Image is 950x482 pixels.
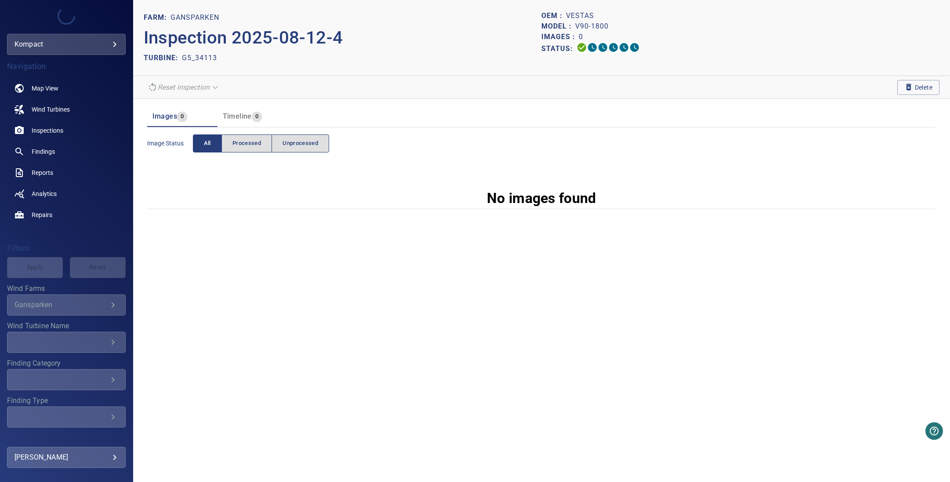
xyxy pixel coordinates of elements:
[32,147,55,156] span: Findings
[170,12,219,23] p: Gansparken
[152,112,177,120] span: Images
[223,112,252,120] span: Timeline
[272,134,329,152] button: Unprocessed
[7,34,126,55] div: kompact
[541,42,577,55] p: Status:
[7,406,126,428] div: Finding Type
[232,138,261,149] span: Processed
[193,134,330,152] div: imageStatus
[629,42,640,53] svg: Classification 0%
[619,42,629,53] svg: Matching 0%
[587,42,598,53] svg: Data Formatted 0%
[177,112,187,122] span: 0
[7,397,126,404] label: Finding Type
[204,138,211,149] span: All
[7,369,126,390] div: Finding Category
[7,323,126,330] label: Wind Turbine Name
[904,83,932,92] span: Delete
[147,139,193,148] span: Image Status
[15,301,108,309] div: Gansparken
[608,42,619,53] svg: ML Processing 0%
[575,21,609,32] p: V90-1800
[15,37,118,51] div: kompact
[32,210,52,219] span: Repairs
[541,32,579,42] p: Images :
[598,42,608,53] svg: Selecting 0%
[144,80,224,95] div: Reset inspection
[541,11,566,21] p: OEM :
[252,112,262,122] span: 0
[577,42,587,53] svg: Uploading 100%
[7,78,126,99] a: map noActive
[32,84,58,93] span: Map View
[7,162,126,183] a: reports noActive
[7,183,126,204] a: analytics noActive
[7,332,126,353] div: Wind Turbine Name
[144,25,542,51] p: Inspection 2025-08-12-4
[579,32,583,42] p: 0
[7,62,126,71] h4: Navigation
[7,285,126,292] label: Wind Farms
[193,134,222,152] button: All
[7,204,126,225] a: repairs noActive
[32,189,57,198] span: Analytics
[7,99,126,120] a: windturbines noActive
[182,53,217,63] p: G5_34113
[541,21,575,32] p: Model :
[7,244,126,253] h4: Filters
[897,80,939,95] button: Delete
[15,450,118,464] div: [PERSON_NAME]
[32,126,63,135] span: Inspections
[144,53,182,63] p: TURBINE:
[7,294,126,315] div: Wind Farms
[32,168,53,177] span: Reports
[566,11,594,21] p: Vestas
[144,12,170,23] p: FARM:
[487,188,596,209] p: No images found
[7,141,126,162] a: findings noActive
[158,83,210,91] em: Reset inspection
[7,360,126,367] label: Finding Category
[32,105,70,114] span: Wind Turbines
[7,120,126,141] a: inspections noActive
[221,134,272,152] button: Processed
[283,138,318,149] span: Unprocessed
[144,80,224,95] div: Unable to reset the inspection due to your user permissions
